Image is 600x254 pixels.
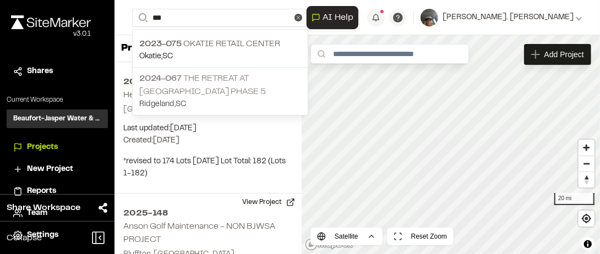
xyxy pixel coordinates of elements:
img: User [421,9,438,26]
a: Mapbox logo [305,238,353,251]
div: Open AI Assistant [307,6,363,29]
h2: 2025-148 [123,207,293,220]
button: View Project [236,194,302,211]
p: The Retreat at [GEOGRAPHIC_DATA] Phase 5 [139,72,301,98]
p: [GEOGRAPHIC_DATA], [GEOGRAPHIC_DATA] [123,104,293,116]
p: Okatie , SC [139,51,301,63]
a: Shares [13,65,101,78]
h2: Anson Golf Maintenance - NON BJWSA PROJECT [123,223,275,244]
button: Search [132,9,152,27]
p: Okatie Retail Center [139,37,301,51]
p: *revised to 174 Lots [DATE] Lot Total: 182 (Lots 1-182) [123,156,293,180]
button: Open AI Assistant [307,6,358,29]
span: Add Project [544,49,584,60]
span: Reports [27,185,56,197]
p: Ridgeland , SC [139,98,301,111]
span: 2023-075 [139,40,182,48]
span: [PERSON_NAME]. [PERSON_NAME] [443,12,574,24]
span: 2024-067 [139,75,182,82]
p: Current Workspace [7,95,108,105]
span: AI Help [323,11,353,24]
a: Projects [13,141,101,153]
button: Satellite [310,228,383,245]
span: Collapse [7,231,42,245]
button: Clear text [294,14,302,21]
a: New Project [13,163,101,175]
span: Projects [27,141,58,153]
img: rebrand.png [11,15,91,29]
button: Zoom in [579,140,594,156]
button: Reset Zoom [387,228,454,245]
span: Share Workspace [7,201,80,214]
span: Shares [27,65,53,78]
button: Toggle attribution [581,238,594,251]
p: Created: [DATE] [123,135,293,147]
button: Reset bearing to north [579,172,594,187]
h2: 2023-062 [123,75,293,89]
a: 2023-075 Okatie Retail CenterOkatie,SC [133,33,308,67]
button: Find my location [579,211,594,227]
div: Oh geez...please don't... [11,29,91,39]
div: 20 mi [554,193,594,205]
h3: Beaufort-Jasper Water & Sewer Authority [13,114,101,124]
button: [PERSON_NAME]. [PERSON_NAME] [421,9,582,26]
p: Last updated: [DATE] [123,123,293,135]
p: Projects [121,41,162,56]
a: 2024-067 The Retreat at [GEOGRAPHIC_DATA] Phase 5Ridgeland,SC [133,67,308,115]
h2: Heron Pointe - Phases 1 & 2 [123,91,232,99]
a: Reports [13,185,101,197]
button: Zoom out [579,156,594,172]
span: New Project [27,163,73,175]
